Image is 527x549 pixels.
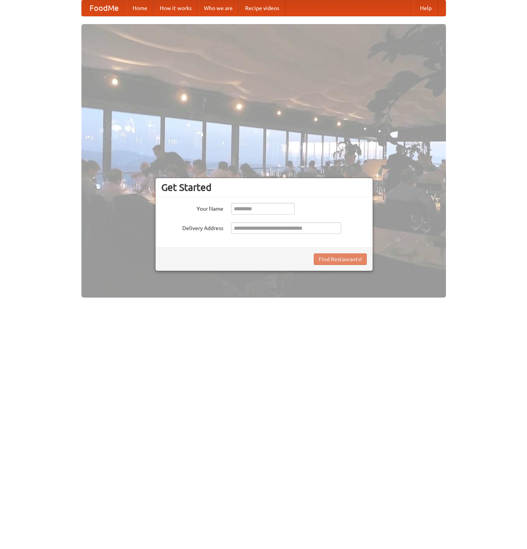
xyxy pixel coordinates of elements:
[154,0,198,16] a: How it works
[161,203,223,213] label: Your Name
[82,0,126,16] a: FoodMe
[239,0,285,16] a: Recipe videos
[314,253,367,265] button: Find Restaurants!
[161,222,223,232] label: Delivery Address
[126,0,154,16] a: Home
[198,0,239,16] a: Who we are
[414,0,438,16] a: Help
[161,182,367,193] h3: Get Started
